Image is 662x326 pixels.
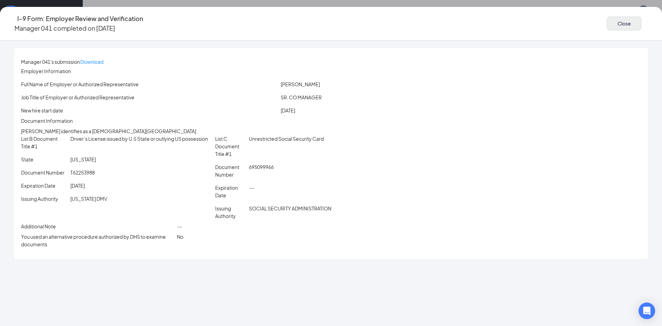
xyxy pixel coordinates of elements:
[249,185,254,191] span: --
[21,182,68,189] p: Expiration Date
[70,156,96,162] span: [US_STATE]
[70,196,107,202] span: [US_STATE] DMV
[21,59,80,65] span: Manager 041's submission
[639,303,655,319] div: Open Intercom Messenger
[281,107,295,113] span: [DATE]
[70,136,208,142] span: Driver’s License issued by U.S State or outlying US possession
[281,81,320,87] span: [PERSON_NAME]
[21,223,174,230] p: Additional Note
[21,107,278,114] p: New hire start date
[70,169,95,176] span: T62253988
[21,117,73,125] span: Document Information
[21,67,71,75] span: Employer Information
[21,80,278,88] p: Full Name of Employer or Authorized Representative
[215,163,246,178] p: Document Number
[21,93,278,101] p: Job Title of Employer or Authorized Representative
[249,164,274,170] span: 695099966
[17,14,143,23] h4: I-9 Form: Employer Review and Verification
[215,205,246,220] p: Issuing Authority
[21,128,196,134] span: [PERSON_NAME] identifies as a [DEMOGRAPHIC_DATA][GEOGRAPHIC_DATA]
[80,58,103,66] p: Download
[14,23,115,33] p: Manager 041 completed on [DATE]
[21,233,174,248] p: You used an alternative procedure authorized by DHS to examine documents
[607,17,641,30] button: Close
[21,195,68,202] p: Issuing Authority
[80,56,104,67] button: Download
[177,234,183,240] span: No
[249,136,324,142] span: Unrestricted Social Security Card
[281,94,322,100] span: SR. CO MANAGER
[21,135,68,150] p: List B Document Title #1
[215,135,246,158] p: List C Document Title #1
[21,156,68,163] p: State
[215,184,246,199] p: Expiration Date
[177,223,182,229] span: --
[21,169,68,176] p: Document Number
[249,205,331,211] span: SOCIAL SECURITY ADMINISTRATION
[70,182,85,189] span: [DATE]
